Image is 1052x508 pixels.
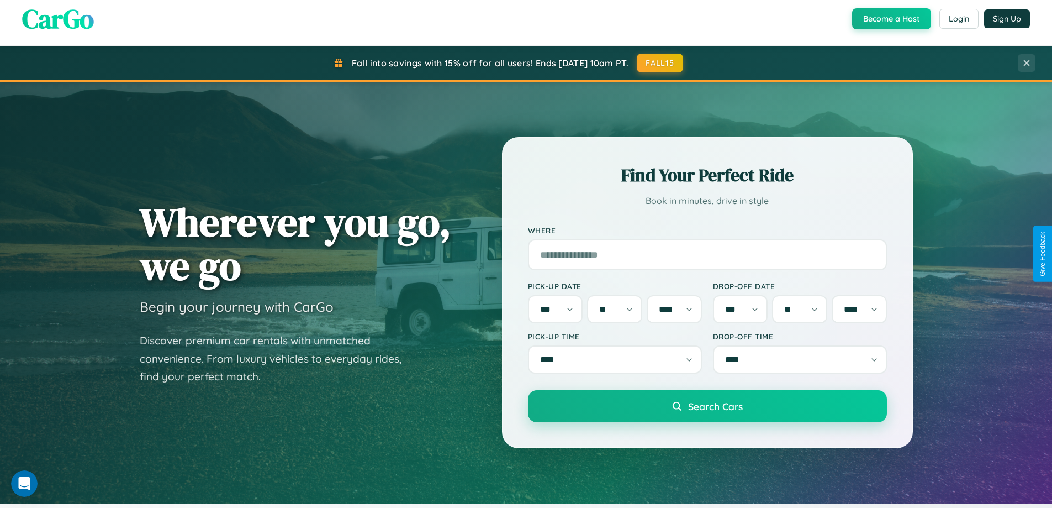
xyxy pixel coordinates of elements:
iframe: Intercom live chat [11,470,38,497]
button: Search Cars [528,390,887,422]
label: Pick-up Time [528,332,702,341]
div: Give Feedback [1039,232,1046,276]
span: Search Cars [688,400,743,412]
label: Drop-off Time [713,332,887,341]
label: Pick-up Date [528,281,702,291]
button: Login [939,9,979,29]
p: Discover premium car rentals with unmatched convenience. From luxury vehicles to everyday rides, ... [140,332,416,386]
h1: Wherever you go, we go [140,200,451,287]
span: Fall into savings with 15% off for all users! Ends [DATE] 10am PT. [352,57,628,69]
h2: Find Your Perfect Ride [528,163,887,187]
button: Sign Up [984,9,1030,28]
span: CarGo [22,1,94,37]
label: Drop-off Date [713,281,887,291]
p: Book in minutes, drive in style [528,193,887,209]
button: FALL15 [637,54,683,72]
h3: Begin your journey with CarGo [140,298,334,315]
button: Become a Host [852,8,931,29]
label: Where [528,226,887,235]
